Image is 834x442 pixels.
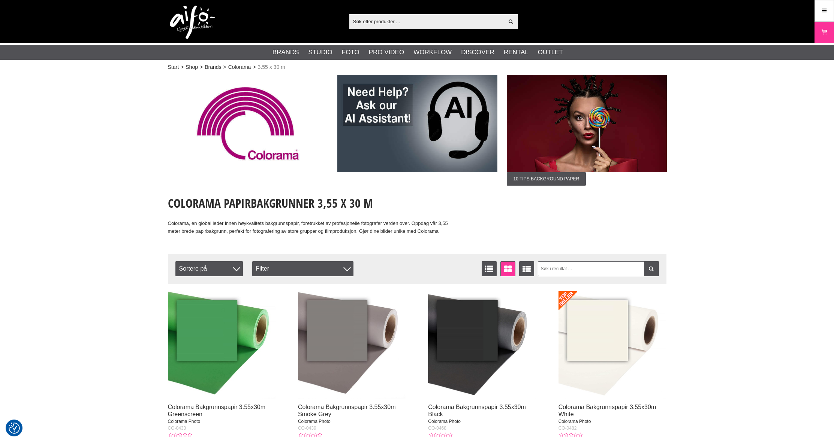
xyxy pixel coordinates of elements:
div: Filter [252,261,353,276]
span: 10 Tips Background Paper [507,172,586,186]
span: Sortere på [175,261,243,276]
div: Kundevurdering: 0 [558,432,582,438]
a: Colorama Bakgrunnspapir 3.55x30m White [558,404,656,417]
img: logo.png [170,6,215,39]
span: Colorama Photo [298,419,331,424]
a: Rental [504,48,529,57]
h1: Colorama Papirbakgrunner 3,55 x 30 m [168,195,456,211]
span: Colorama Photo [428,419,461,424]
a: Colorama Bakgrunnspapir 3.55x30m Smoke Grey [298,404,396,417]
img: Revisit consent button [9,423,20,434]
img: Colorama Bakgrunnspapir 3.55x30m White [558,291,666,399]
a: Vindusvisning [500,261,515,276]
span: > [223,63,226,71]
span: > [181,63,184,71]
a: Filter [644,261,659,276]
span: CO-0482 [558,426,577,431]
p: Colorama, en global leder innen høykvalitets bakgrunnspapir, foretrukket av profesjonelle fotogra... [168,220,456,235]
a: Discover [461,48,494,57]
a: Workflow [413,48,452,57]
img: Ad:006 ban-elin-AIelin-eng.jpg [337,75,497,172]
a: Outlet [538,48,563,57]
img: Colorama Bakgrunnspapir 3.55x30m Smoke Grey [298,291,406,399]
a: Foto [342,48,359,57]
a: Start [168,63,179,71]
a: Utvidet liste [519,261,534,276]
span: CO-0468 [428,426,446,431]
input: Søk etter produkter ... [349,16,504,27]
span: Colorama Photo [558,419,591,424]
a: Colorama Bakgrunnspapir 3.55x30m Black [428,404,526,417]
a: Colorama Bakgrunnspapir 3.55x30m Greenscreen [168,404,266,417]
img: Ad:002 ban-colorama-red002.jpg [507,75,667,172]
a: Brands [205,63,221,71]
span: Colorama Photo [168,419,201,424]
div: Kundevurdering: 0 [428,432,452,438]
a: Brands [273,48,299,57]
a: Studio [308,48,332,57]
a: Pro Video [369,48,404,57]
span: 3.55 x 30 m [258,63,285,71]
span: > [200,63,203,71]
a: Colorama [228,63,251,71]
a: Ad:002 ban-colorama-red002.jpg10 Tips Background Paper [507,75,667,186]
img: Ad:001 ban-colorama-logga.jpg [168,75,328,172]
a: Vis liste [482,261,497,276]
span: CO-0433 [168,426,186,431]
img: Colorama Bakgrunnspapir 3.55x30m Greenscreen [168,291,276,399]
div: Kundevurdering: 0 [298,432,322,438]
div: Kundevurdering: 0 [168,432,192,438]
span: CO-0439 [298,426,316,431]
a: Shop [186,63,198,71]
button: Samtykkepreferanser [9,421,20,435]
input: Søk i resultat ... [538,261,659,276]
img: Colorama Bakgrunnspapir 3.55x30m Black [428,291,536,399]
span: > [253,63,256,71]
